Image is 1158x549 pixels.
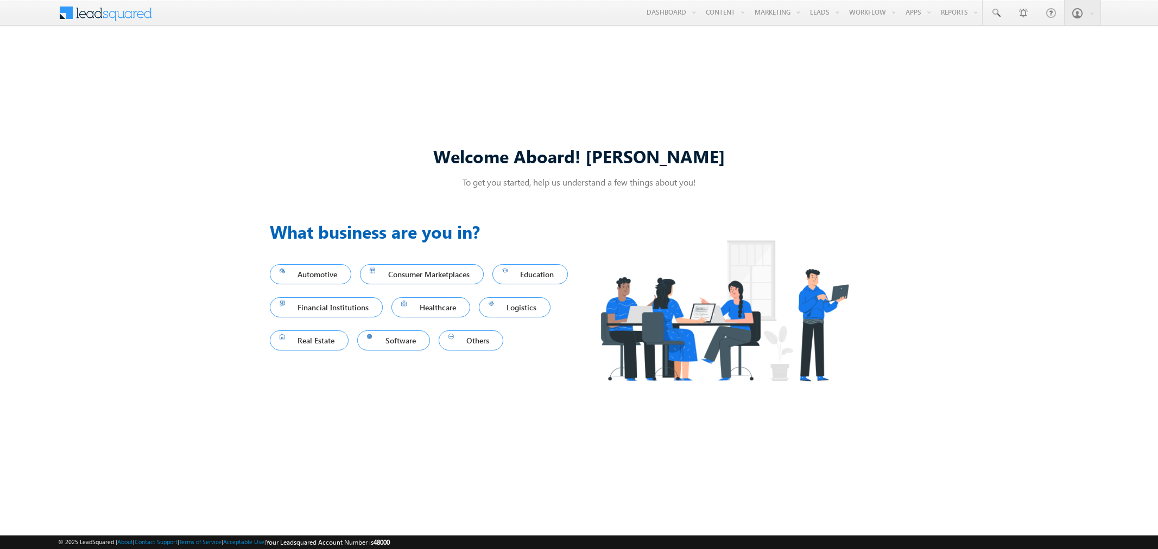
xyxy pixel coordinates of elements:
[370,267,474,282] span: Consumer Marketplaces
[280,267,342,282] span: Automotive
[270,176,889,188] p: To get you started, help us understand a few things about you!
[223,538,264,545] a: Acceptable Use
[448,333,494,348] span: Others
[374,538,390,546] span: 48000
[280,333,339,348] span: Real Estate
[270,219,579,245] h3: What business are you in?
[135,538,178,545] a: Contact Support
[266,538,390,546] span: Your Leadsquared Account Number is
[502,267,559,282] span: Education
[270,144,889,168] div: Welcome Aboard! [PERSON_NAME]
[280,300,374,315] span: Financial Institutions
[58,537,390,547] span: © 2025 LeadSquared | | | | |
[367,333,420,348] span: Software
[489,300,541,315] span: Logistics
[401,300,460,315] span: Healthcare
[579,219,869,403] img: Industry.png
[117,538,133,545] a: About
[179,538,222,545] a: Terms of Service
